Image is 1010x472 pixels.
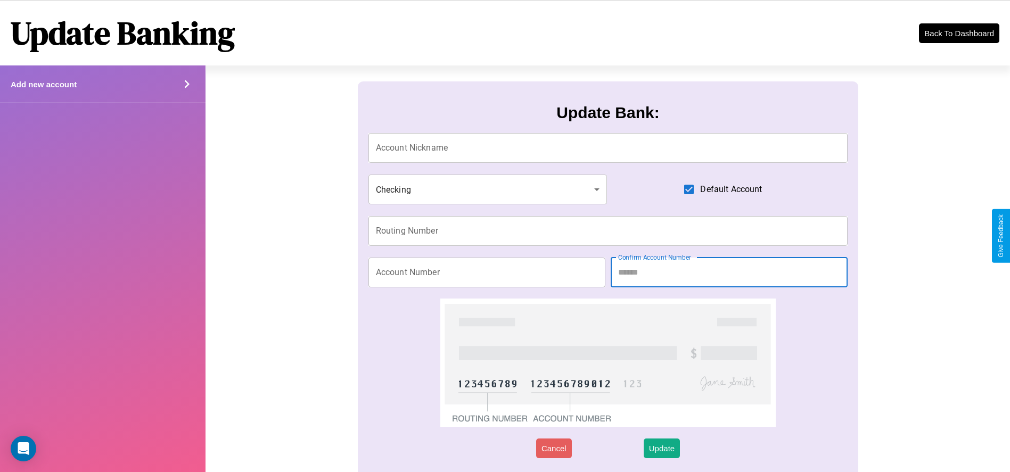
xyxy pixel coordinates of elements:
[11,436,36,461] div: Open Intercom Messenger
[536,438,572,458] button: Cancel
[556,104,659,122] h3: Update Bank:
[618,253,691,262] label: Confirm Account Number
[997,214,1005,258] div: Give Feedback
[11,80,77,89] h4: Add new account
[368,175,607,204] div: Checking
[700,183,762,196] span: Default Account
[440,299,776,427] img: check
[11,11,235,55] h1: Update Banking
[919,23,999,43] button: Back To Dashboard
[644,438,680,458] button: Update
